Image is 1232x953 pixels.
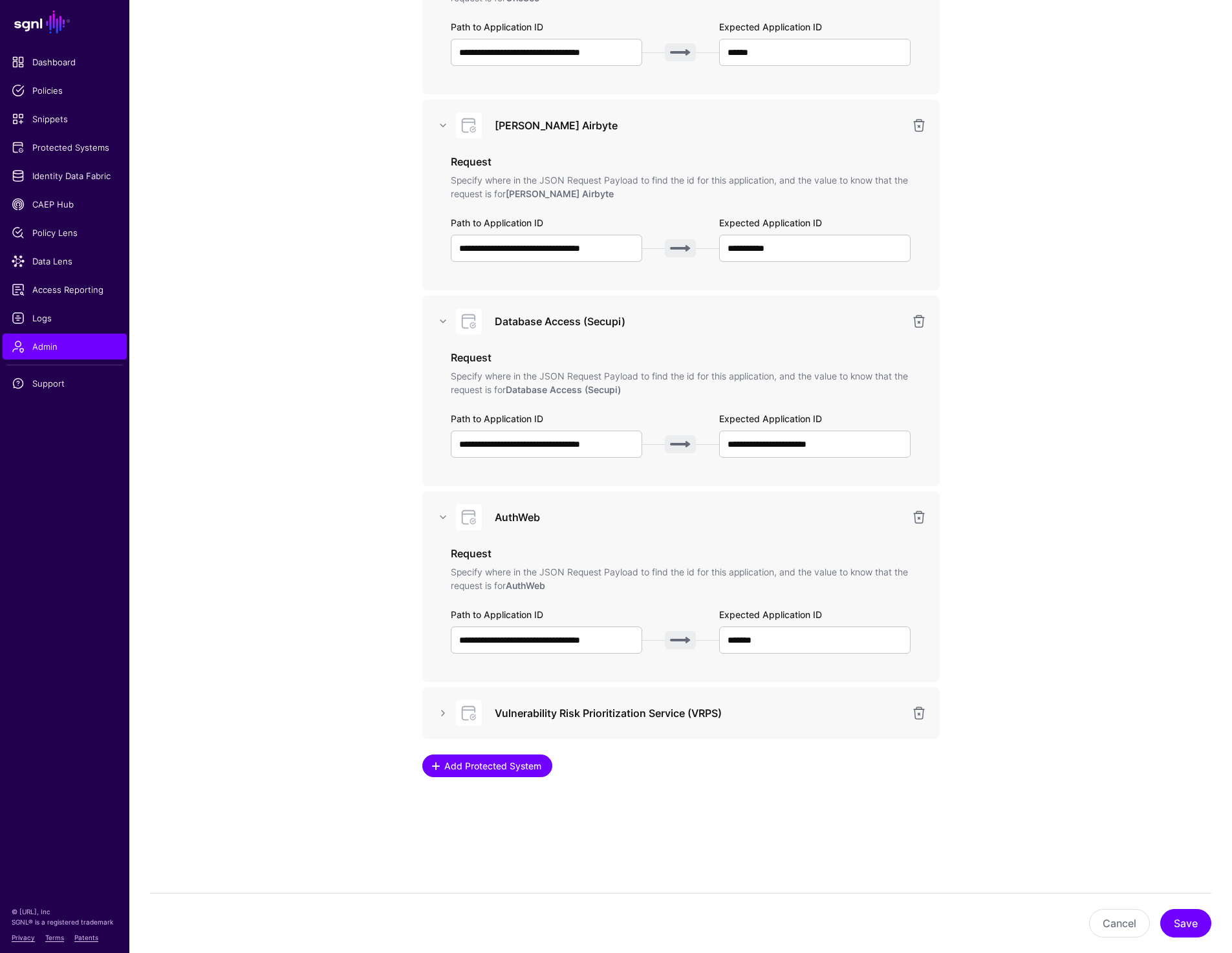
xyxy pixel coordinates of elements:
label: Expected Application ID [719,608,822,621]
p: © [URL], Inc [12,906,118,917]
a: Access Reporting [3,277,127,303]
span: Data Lens [12,255,118,268]
h3: Vulnerability Risk Prioritization Service (VRPS) [495,705,903,721]
h3: [PERSON_NAME] Airbyte [495,118,903,133]
a: SGNL [8,8,122,36]
span: Dashboard [12,56,118,69]
strong: Database Access (Secupi) [506,384,621,395]
label: Path to Application ID [451,20,543,34]
h3: Database Access (Secupi) [495,314,903,329]
strong: AuthWeb [506,580,545,591]
label: Expected Application ID [719,216,822,230]
a: Patents [74,934,98,941]
a: Dashboard [3,49,127,75]
a: Privacy [12,934,35,941]
span: Protected Systems [12,141,118,154]
a: CAEP Hub [3,191,127,217]
h3: Request [451,154,911,169]
h3: AuthWeb [495,509,903,525]
p: Specify where in the JSON Request Payload to find the id for this application, and the value to k... [451,173,911,200]
label: Path to Application ID [451,412,543,425]
h3: Request [451,546,911,561]
a: Identity Data Fabric [3,163,127,189]
span: Add Protected System [442,759,543,773]
label: Path to Application ID [451,608,543,621]
a: Protected Systems [3,134,127,160]
a: Admin [3,334,127,359]
a: Logs [3,305,127,331]
p: SGNL® is a registered trademark [12,917,118,927]
p: Specify where in the JSON Request Payload to find the id for this application, and the value to k... [451,369,911,396]
span: Policies [12,84,118,97]
a: Data Lens [3,248,127,274]
span: Snippets [12,112,118,125]
span: Access Reporting [12,283,118,296]
h3: Request [451,350,911,365]
label: Path to Application ID [451,216,543,230]
button: Cancel [1089,909,1150,937]
span: Admin [12,340,118,353]
span: Identity Data Fabric [12,169,118,182]
label: Expected Application ID [719,412,822,425]
span: Policy Lens [12,226,118,239]
a: Terms [45,934,64,941]
p: Specify where in the JSON Request Payload to find the id for this application, and the value to k... [451,565,911,592]
a: Policies [3,78,127,103]
button: Save [1160,909,1211,937]
span: CAEP Hub [12,198,118,211]
a: Snippets [3,106,127,132]
span: Logs [12,312,118,325]
strong: [PERSON_NAME] Airbyte [506,188,614,199]
span: Support [12,377,118,390]
a: Policy Lens [3,220,127,246]
label: Expected Application ID [719,20,822,34]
